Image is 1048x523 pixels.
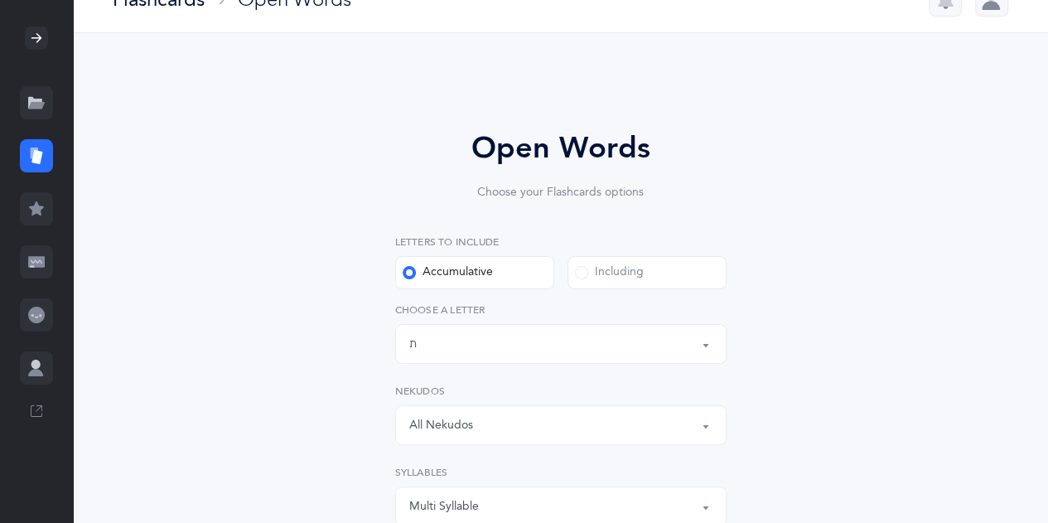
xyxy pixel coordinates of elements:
label: Choose a letter [395,303,727,317]
div: ת [409,336,417,353]
div: Open Words [349,126,773,171]
label: Letters to include [395,235,727,249]
label: Syllables [395,465,727,480]
div: Multi Syllable [409,498,479,516]
div: Including [575,264,644,281]
div: All Nekudos [409,417,473,434]
button: All Nekudos [395,405,727,445]
button: ת [395,324,727,364]
div: Choose your Flashcards options [349,184,773,201]
div: Accumulative [403,264,493,281]
label: Nekudos [395,384,727,399]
